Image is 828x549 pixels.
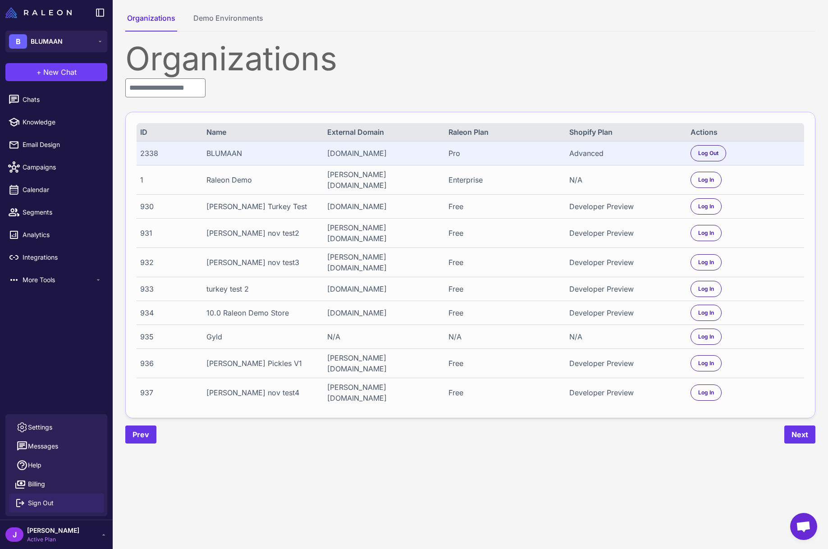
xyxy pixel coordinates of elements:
div: 936 [140,358,195,369]
div: 930 [140,201,195,212]
img: Raleon Logo [5,7,72,18]
a: Integrations [4,248,109,267]
span: Segments [23,207,102,217]
span: Log In [698,176,714,184]
div: BLUMAAN [206,148,316,159]
div: [PERSON_NAME][DOMAIN_NAME] [327,222,437,244]
button: +New Chat [5,63,107,81]
div: External Domain [327,127,437,137]
div: 931 [140,228,195,238]
a: Chats [4,90,109,109]
div: Pro [448,148,558,159]
span: Billing [28,479,45,489]
div: Actions [691,127,801,137]
div: 10.0 Raleon Demo Store [206,307,316,318]
a: Calendar [4,180,109,199]
span: Log In [698,285,714,293]
button: Sign Out [9,494,104,512]
div: Enterprise [448,174,558,185]
div: [PERSON_NAME][DOMAIN_NAME] [327,382,437,403]
span: Analytics [23,230,102,240]
div: Shopify Plan [569,127,679,137]
span: Active Plan [27,535,79,544]
a: Segments [4,203,109,222]
div: 933 [140,284,195,294]
div: [PERSON_NAME] nov test3 [206,257,316,268]
div: Name [206,127,316,137]
span: + [37,67,41,78]
div: [PERSON_NAME][DOMAIN_NAME] [327,169,437,191]
a: Campaigns [4,158,109,177]
div: ID [140,127,195,137]
a: Email Design [4,135,109,154]
div: Developer Preview [569,284,679,294]
span: Calendar [23,185,102,195]
div: J [5,527,23,542]
span: Sign Out [28,498,54,508]
div: B [9,34,27,49]
span: Settings [28,422,52,432]
span: Messages [28,441,58,451]
div: Developer Preview [569,257,679,268]
span: Log In [698,229,714,237]
div: N/A [569,174,679,185]
span: Log In [698,389,714,397]
button: Demo Environments [192,13,265,32]
div: [DOMAIN_NAME] [327,201,437,212]
span: Log In [698,202,714,210]
span: Integrations [23,252,102,262]
span: Campaigns [23,162,102,172]
div: [DOMAIN_NAME] [327,284,437,294]
button: Prev [125,425,156,444]
div: N/A [448,331,558,342]
span: Help [28,460,41,470]
span: Email Design [23,140,102,150]
div: [DOMAIN_NAME] [327,148,437,159]
div: N/A [327,331,437,342]
span: Log In [698,309,714,317]
button: BBLUMAAN [5,31,107,52]
div: [PERSON_NAME][DOMAIN_NAME] [327,252,437,273]
div: 934 [140,307,195,318]
div: Gyld [206,331,316,342]
div: Raleon Plan [448,127,558,137]
a: Knowledge [4,113,109,132]
span: Log In [698,258,714,266]
div: Free [448,257,558,268]
button: Organizations [125,13,177,32]
button: Messages [9,437,104,456]
div: [DOMAIN_NAME] [327,307,437,318]
div: Developer Preview [569,228,679,238]
div: N/A [569,331,679,342]
div: Free [448,307,558,318]
div: 932 [140,257,195,268]
span: [PERSON_NAME] [27,526,79,535]
div: Advanced [569,148,679,159]
div: Developer Preview [569,307,679,318]
span: Knowledge [23,117,102,127]
div: 1 [140,174,195,185]
div: Free [448,387,558,398]
div: Organizations [125,42,815,75]
div: Developer Preview [569,201,679,212]
span: Log In [698,333,714,341]
div: Developer Preview [569,387,679,398]
div: Raleon Demo [206,174,316,185]
div: 935 [140,331,195,342]
button: Next [784,425,815,444]
div: [PERSON_NAME] Turkey Test [206,201,316,212]
div: [PERSON_NAME][DOMAIN_NAME] [327,352,437,374]
div: Free [448,228,558,238]
div: Developer Preview [569,358,679,369]
div: 937 [140,387,195,398]
span: BLUMAAN [31,37,63,46]
span: Log In [698,359,714,367]
a: Help [9,456,104,475]
div: [PERSON_NAME] nov test2 [206,228,316,238]
div: Free [448,201,558,212]
a: Analytics [4,225,109,244]
span: Chats [23,95,102,105]
div: turkey test 2 [206,284,316,294]
div: Free [448,284,558,294]
a: Open chat [790,513,817,540]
